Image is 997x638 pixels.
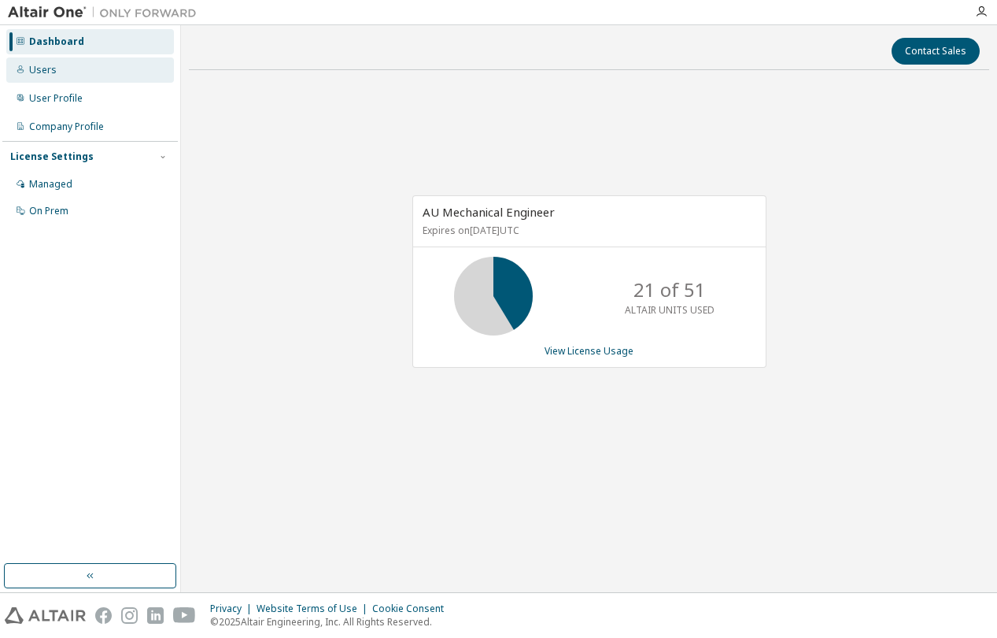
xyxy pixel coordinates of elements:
[210,615,453,629] p: © 2025 Altair Engineering, Inc. All Rights Reserved.
[173,607,196,624] img: youtube.svg
[29,64,57,76] div: Users
[147,607,164,624] img: linkedin.svg
[5,607,86,624] img: altair_logo.svg
[29,205,68,217] div: On Prem
[29,92,83,105] div: User Profile
[633,276,706,303] p: 21 of 51
[29,35,84,48] div: Dashboard
[29,178,72,191] div: Managed
[95,607,112,624] img: facebook.svg
[10,150,94,163] div: License Settings
[545,344,633,358] a: View License Usage
[121,607,138,624] img: instagram.svg
[257,603,372,615] div: Website Terms of Use
[210,603,257,615] div: Privacy
[423,224,752,237] p: Expires on [DATE] UTC
[372,603,453,615] div: Cookie Consent
[8,5,205,20] img: Altair One
[892,38,980,65] button: Contact Sales
[29,121,104,133] div: Company Profile
[423,204,555,220] span: AU Mechanical Engineer
[625,303,715,317] p: ALTAIR UNITS USED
